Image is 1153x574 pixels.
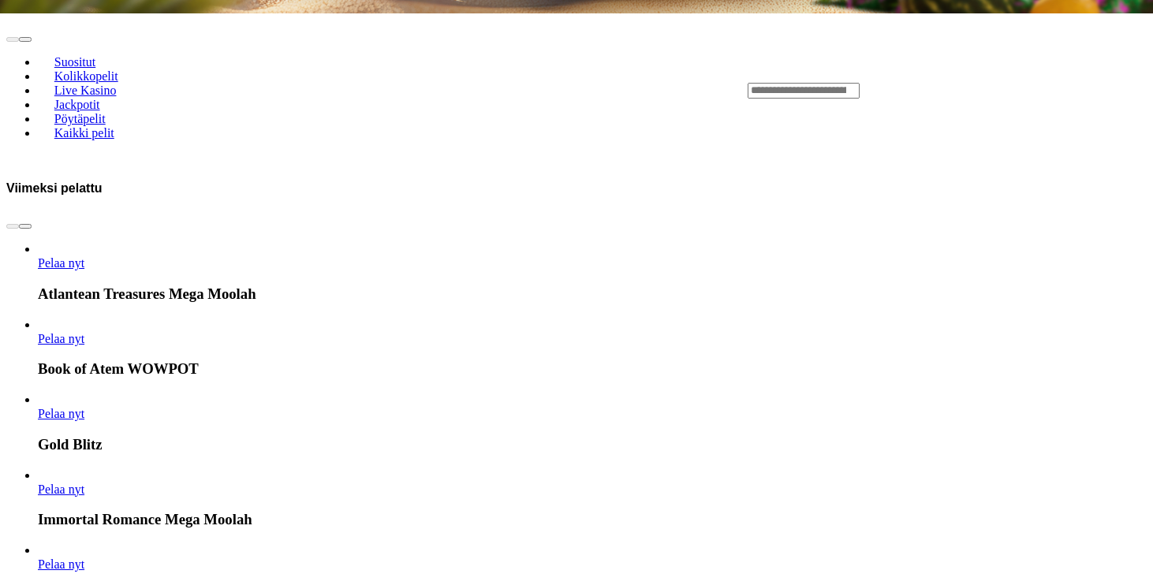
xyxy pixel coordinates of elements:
[38,242,1147,303] article: Atlantean Treasures Mega Moolah
[38,393,1147,453] article: Gold Blitz
[6,13,1147,168] header: Lobby
[48,112,112,125] span: Pöytäpelit
[48,55,102,69] span: Suositut
[38,332,84,345] span: Pelaa nyt
[19,224,32,229] button: next slide
[19,37,32,42] button: next slide
[38,256,84,270] a: Atlantean Treasures Mega Moolah
[38,360,1147,378] h3: Book of Atem WOWPOT
[38,50,112,74] a: Suositut
[38,121,131,145] a: Kaikki pelit
[38,557,84,571] span: Pelaa nyt
[38,436,1147,453] h3: Gold Blitz
[38,332,84,345] a: Book of Atem WOWPOT
[48,98,106,111] span: Jackpotit
[38,79,132,102] a: Live Kasino
[38,93,116,117] a: Jackpotit
[38,107,121,131] a: Pöytäpelit
[38,557,84,571] a: Juicy Joker Mega Moolah
[38,483,84,496] span: Pelaa nyt
[6,181,103,196] h3: Viimeksi pelattu
[48,126,121,140] span: Kaikki pelit
[748,83,860,99] input: Search
[38,65,134,88] a: Kolikkopelit
[6,37,19,42] button: prev slide
[6,224,19,229] button: prev slide
[38,483,84,496] a: Immortal Romance Mega Moolah
[6,28,716,153] nav: Lobby
[38,407,84,420] a: Gold Blitz
[48,84,123,97] span: Live Kasino
[38,468,1147,529] article: Immortal Romance Mega Moolah
[48,69,125,83] span: Kolikkopelit
[38,318,1147,378] article: Book of Atem WOWPOT
[38,407,84,420] span: Pelaa nyt
[38,285,1147,303] h3: Atlantean Treasures Mega Moolah
[38,256,84,270] span: Pelaa nyt
[38,511,1147,528] h3: Immortal Romance Mega Moolah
